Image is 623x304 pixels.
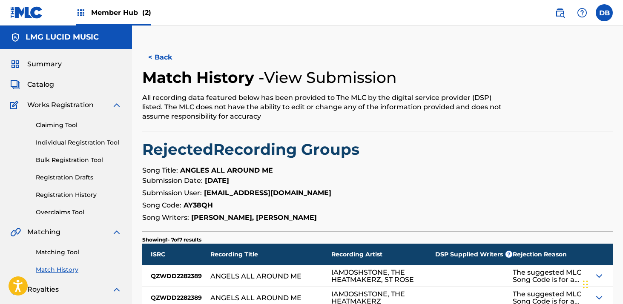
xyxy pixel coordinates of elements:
[76,8,86,18] img: Top Rightsholders
[142,9,151,17] span: (2)
[142,236,201,244] p: Showing 1 - 7 of 7 results
[599,188,623,257] iframe: Resource Center
[555,8,565,18] img: search
[91,8,151,17] span: Member Hub
[577,8,587,18] img: help
[204,189,331,197] strong: [EMAIL_ADDRESS][DOMAIN_NAME]
[142,47,193,68] button: < Back
[142,140,613,159] h2: Rejected Recording Groups
[27,59,62,69] span: Summary
[10,227,21,237] img: Matching
[36,121,122,130] a: Claiming Tool
[36,248,122,257] a: Matching Tool
[27,227,60,237] span: Matching
[36,156,122,165] a: Bulk Registration Tool
[191,213,317,222] strong: [PERSON_NAME], [PERSON_NAME]
[36,190,122,199] a: Registration History
[142,244,210,265] div: ISRC
[513,244,594,265] div: Rejection Reason
[331,269,427,283] div: IAMJOSHSTONE, THE HEATMAKERZ, ST ROSE
[596,4,613,21] div: User Menu
[258,68,397,87] h4: - View Submission
[142,68,258,87] h2: Match History
[10,80,54,90] a: CatalogCatalog
[180,166,273,174] strong: ANGLES ALL AROUND ME
[10,80,20,90] img: Catalog
[513,269,586,283] div: The suggested MLC Song Code is for a work with a similar title to the recording. This recording i...
[142,213,189,222] span: Song Writers:
[27,100,94,110] span: Works Registration
[142,176,203,185] span: Submission Date:
[184,201,213,209] strong: AY38QH
[27,80,54,90] span: Catalog
[435,244,513,265] div: DSP Supplied Writers
[27,284,59,295] span: Royalties
[142,166,178,174] span: Song Title:
[36,208,122,217] a: Overclaims Tool
[10,59,62,69] a: SummarySummary
[10,59,20,69] img: Summary
[205,176,229,185] strong: [DATE]
[331,244,435,265] div: Recording Artist
[505,251,512,258] span: ?
[26,32,99,42] h5: LMG LUCID MUSIC
[210,273,301,280] div: ANGELS ALL AROUND ME
[10,100,21,110] img: Works Registration
[112,227,122,237] img: expand
[36,138,122,147] a: Individual Registration Tool
[583,272,588,297] div: Drag
[112,100,122,110] img: expand
[142,201,181,209] span: Song Code:
[574,4,591,21] div: Help
[10,32,20,43] img: Accounts
[551,4,568,21] a: Public Search
[142,265,210,287] div: QZWDD2282389
[36,173,122,182] a: Registration Drafts
[142,93,505,121] div: All recording data featured below has been provided to The MLC by the digital service provider (D...
[142,189,202,197] span: Submission User:
[10,6,43,19] img: MLC Logo
[112,284,122,295] img: expand
[210,294,301,301] div: ANGELS ALL AROUND ME
[36,265,122,274] a: Match History
[580,263,623,304] iframe: Chat Widget
[210,244,331,265] div: Recording Title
